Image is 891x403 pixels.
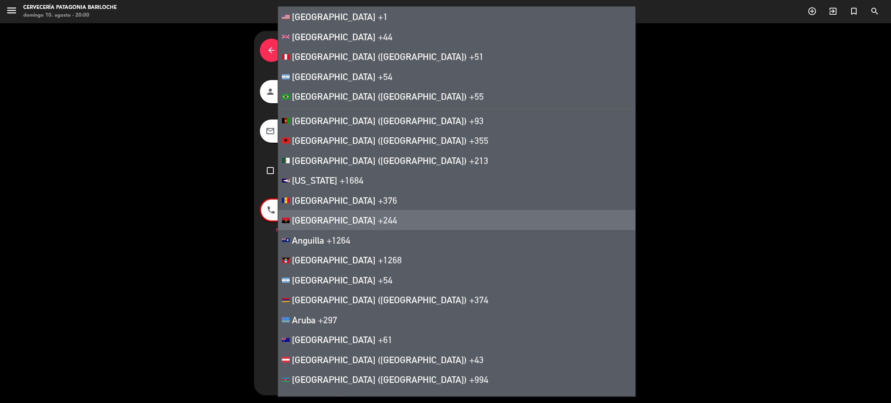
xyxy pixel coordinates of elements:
[469,91,484,102] span: +55
[378,31,393,42] span: +44
[378,215,397,225] span: +244
[469,294,488,305] span: +374
[292,71,376,82] span: [GEOGRAPHIC_DATA]
[23,4,117,12] div: Cervecería Patagonia Bariloche
[6,5,17,16] i: menu
[292,294,467,305] span: [GEOGRAPHIC_DATA] ([GEOGRAPHIC_DATA])
[378,275,393,285] span: +54
[292,275,376,285] span: [GEOGRAPHIC_DATA]
[292,135,467,146] span: [GEOGRAPHIC_DATA] ([GEOGRAPHIC_DATA])
[469,155,488,166] span: +213
[266,126,275,136] i: mail_outline
[469,115,484,126] span: +93
[378,195,397,206] span: +376
[828,7,838,16] i: exit_to_app
[469,135,488,146] span: +355
[6,5,17,19] button: menu
[469,354,484,365] span: +43
[469,374,488,385] span: +994
[292,115,467,126] span: [GEOGRAPHIC_DATA] (‫[GEOGRAPHIC_DATA]‬‎)
[292,51,467,62] span: [GEOGRAPHIC_DATA] ([GEOGRAPHIC_DATA])
[849,7,859,16] i: turned_in_not
[292,314,316,325] span: Aruba
[870,7,879,16] i: search
[292,155,467,166] span: [GEOGRAPHIC_DATA] (‫[GEOGRAPHIC_DATA]‬‎)
[378,254,402,265] span: +1268
[378,71,393,82] span: +54
[469,51,484,62] span: +51
[266,205,276,215] i: phone
[23,12,117,19] div: domingo 10. agosto - 20:00
[292,195,376,206] span: [GEOGRAPHIC_DATA]
[292,235,324,246] span: Anguilla
[292,334,376,345] span: [GEOGRAPHIC_DATA]
[318,314,337,325] span: +297
[292,374,467,385] span: [GEOGRAPHIC_DATA] ([GEOGRAPHIC_DATA])
[378,334,393,345] span: +61
[260,227,500,235] div: Número de teléfono inválido
[292,354,467,365] span: [GEOGRAPHIC_DATA] ([GEOGRAPHIC_DATA])
[807,7,817,16] i: add_circle_outline
[340,175,364,186] span: +1684
[326,235,350,246] span: +1264
[292,31,376,42] span: [GEOGRAPHIC_DATA]
[267,46,276,55] i: arrow_back
[292,254,376,265] span: [GEOGRAPHIC_DATA]
[292,215,376,225] span: [GEOGRAPHIC_DATA]
[266,166,275,175] i: check_box_outline_blank
[260,37,500,64] div: Datos del cliente
[266,87,275,96] i: person
[292,175,337,186] span: [US_STATE]
[292,91,467,102] span: [GEOGRAPHIC_DATA] ([GEOGRAPHIC_DATA])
